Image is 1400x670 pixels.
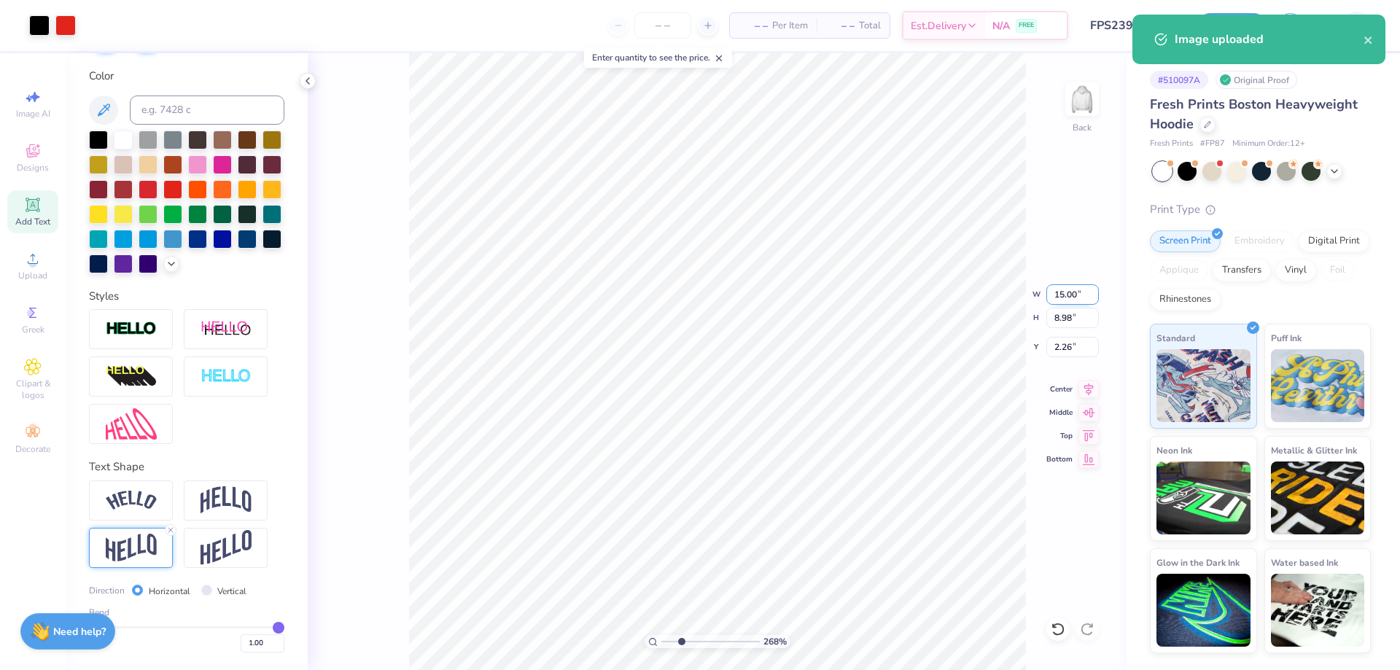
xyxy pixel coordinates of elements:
img: Metallic & Glitter Ink [1271,461,1365,534]
img: Puff Ink [1271,349,1365,422]
span: Greek [22,324,44,335]
span: Puff Ink [1271,330,1302,346]
span: Add Text [15,216,50,227]
div: Rhinestones [1150,289,1221,311]
img: Rise [201,530,252,566]
span: Total [859,18,881,34]
span: FREE [1019,20,1034,31]
span: N/A [992,18,1010,34]
span: Middle [1046,408,1073,418]
span: Upload [18,270,47,281]
div: Print Type [1150,201,1371,218]
label: Vertical [217,585,246,598]
span: Direction [89,584,125,597]
input: e.g. 7428 c [130,96,284,125]
span: Designs [17,162,49,174]
div: Screen Print [1150,230,1221,252]
input: Untitled Design [1079,11,1186,40]
div: Applique [1150,260,1208,281]
button: close [1364,31,1374,48]
div: Vinyl [1275,260,1316,281]
div: # 510097A [1150,71,1208,89]
span: Decorate [15,443,50,455]
img: Glow in the Dark Ink [1156,574,1251,647]
div: Original Proof [1216,71,1297,89]
div: Color [89,68,284,85]
label: Horizontal [149,585,190,598]
div: Transfers [1213,260,1271,281]
div: Styles [89,288,284,305]
div: Back [1073,121,1092,134]
img: Arch [201,486,252,514]
div: Image uploaded [1175,31,1364,48]
span: Bottom [1046,454,1073,464]
span: Bend [89,606,109,619]
input: – – [634,12,691,39]
span: Clipart & logos [7,378,58,401]
div: Text Shape [89,459,284,475]
img: 3d Illusion [106,365,157,389]
img: Arc [106,491,157,510]
span: Standard [1156,330,1195,346]
span: Glow in the Dark Ink [1156,555,1240,570]
span: Top [1046,431,1073,441]
span: # FP87 [1200,138,1225,150]
div: Embroidery [1225,230,1294,252]
img: Back [1067,85,1097,114]
strong: Need help? [53,625,106,639]
img: Flag [106,534,157,562]
span: Fresh Prints [1150,138,1193,150]
div: Digital Print [1299,230,1369,252]
img: Water based Ink [1271,574,1365,647]
img: Neon Ink [1156,461,1251,534]
img: Free Distort [106,408,157,440]
span: Center [1046,384,1073,394]
img: Standard [1156,349,1251,422]
span: – – [825,18,855,34]
span: Est. Delivery [911,18,966,34]
span: Neon Ink [1156,443,1192,458]
span: Per Item [772,18,808,34]
div: Foil [1321,260,1355,281]
img: Shadow [201,320,252,338]
div: Enter quantity to see the price. [584,47,732,68]
span: Water based Ink [1271,555,1338,570]
span: 268 % [763,635,787,648]
span: Metallic & Glitter Ink [1271,443,1357,458]
span: Fresh Prints Boston Heavyweight Hoodie [1150,96,1358,133]
img: Negative Space [201,368,252,385]
span: Minimum Order: 12 + [1232,138,1305,150]
img: Stroke [106,321,157,338]
span: – – [739,18,768,34]
span: Image AI [16,108,50,120]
